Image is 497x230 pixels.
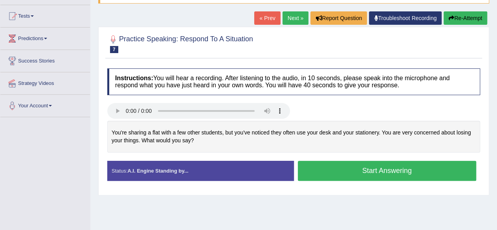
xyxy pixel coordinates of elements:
[0,50,90,70] a: Success Stories
[298,161,477,181] button: Start Answering
[107,33,253,53] h2: Practice Speaking: Respond To A Situation
[0,95,90,114] a: Your Account
[282,11,308,25] a: Next »
[369,11,442,25] a: Troubleshoot Recording
[0,72,90,92] a: Strategy Videos
[310,11,367,25] button: Report Question
[110,46,118,53] span: 7
[0,5,90,25] a: Tests
[107,161,294,181] div: Status:
[254,11,280,25] a: « Prev
[0,28,90,47] a: Predictions
[127,168,188,174] strong: A.I. Engine Standing by...
[107,68,480,95] h4: You will hear a recording. After listening to the audio, in 10 seconds, please speak into the mic...
[107,121,480,153] div: You're sharing a flat with a few other students, but you've noticed they often use your desk and ...
[444,11,487,25] button: Re-Attempt
[115,75,153,81] b: Instructions:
